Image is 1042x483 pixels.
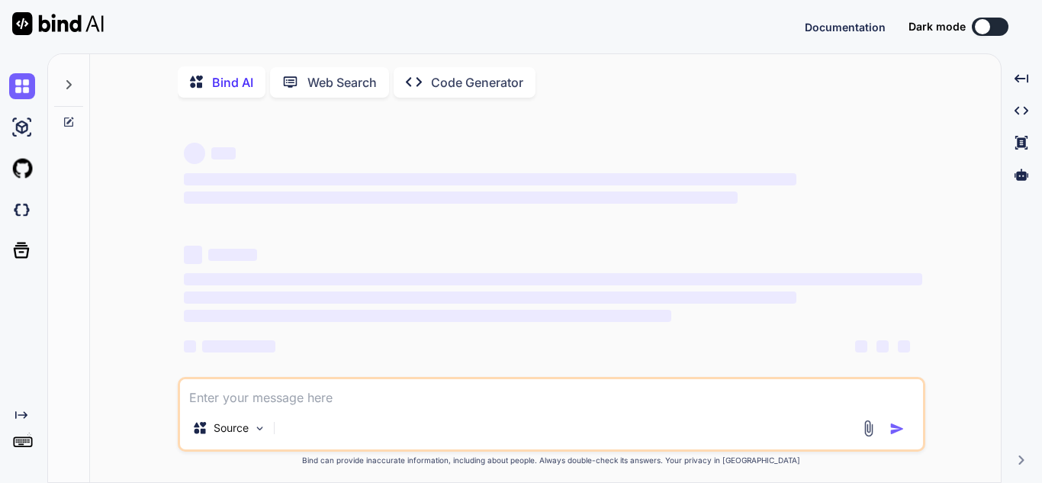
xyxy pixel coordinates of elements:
p: Source [214,420,249,436]
span: Documentation [805,21,886,34]
span: ‌ [211,147,236,159]
img: Pick Models [253,422,266,435]
span: ‌ [876,340,889,353]
p: Bind AI [212,73,253,92]
span: ‌ [184,310,671,322]
p: Bind can provide inaccurate information, including about people. Always double-check its answers.... [178,455,925,466]
img: ai-studio [9,114,35,140]
span: ‌ [184,246,202,264]
p: Code Generator [431,73,523,92]
span: ‌ [184,273,922,285]
img: Bind AI [12,12,104,35]
span: ‌ [898,340,910,353]
span: ‌ [208,249,257,261]
img: githubLight [9,156,35,182]
img: darkCloudIdeIcon [9,197,35,223]
span: ‌ [202,340,275,353]
span: ‌ [184,173,796,185]
span: ‌ [184,192,738,204]
span: Dark mode [909,19,966,34]
span: ‌ [184,291,796,304]
img: chat [9,73,35,99]
span: ‌ [184,340,196,353]
img: attachment [860,420,877,437]
img: icon [889,421,905,436]
p: Web Search [307,73,377,92]
button: Documentation [805,19,886,35]
span: ‌ [855,340,867,353]
span: ‌ [184,143,205,164]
